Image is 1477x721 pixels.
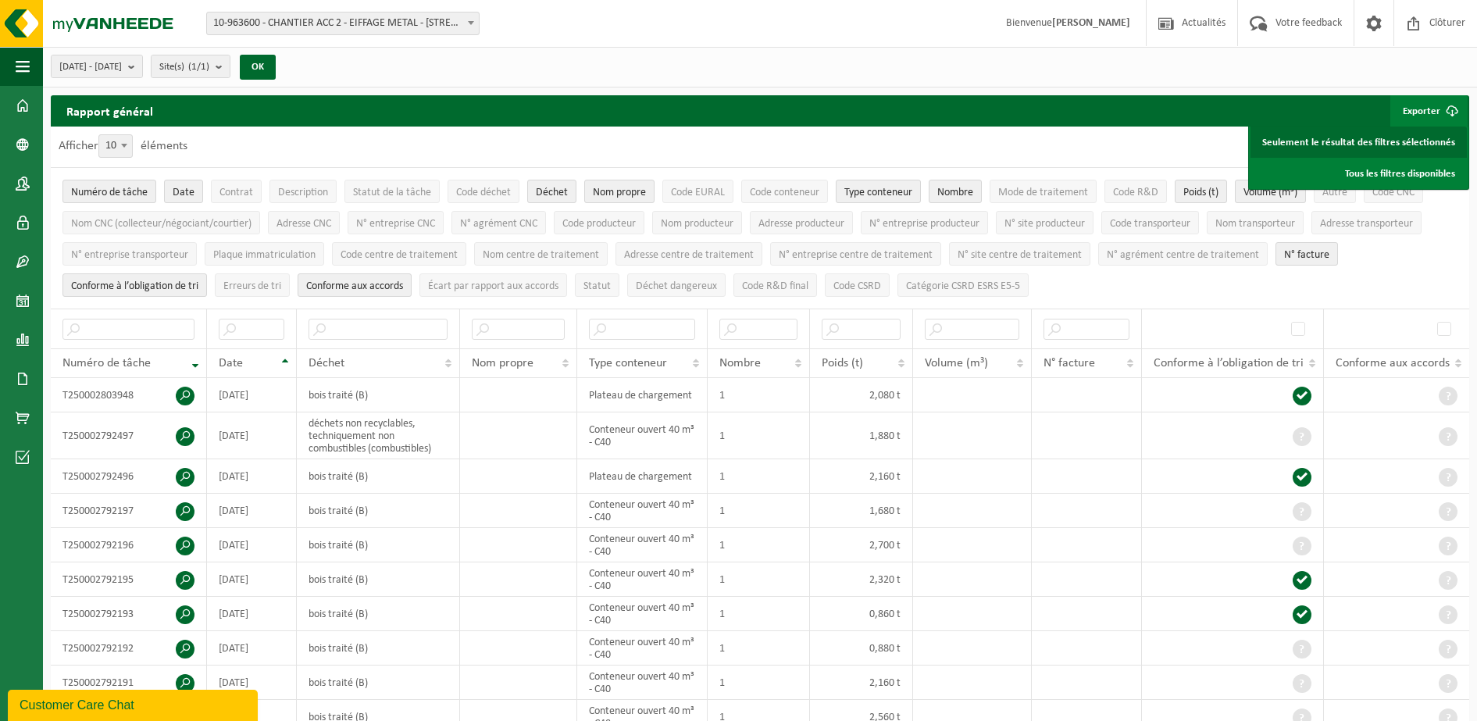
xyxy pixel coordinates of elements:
[708,562,811,597] td: 1
[593,187,646,198] span: Nom propre
[297,459,460,494] td: bois traité (B)
[151,55,230,78] button: Site(s)(1/1)
[1154,357,1304,369] span: Conforme à l’obligation de tri
[428,280,558,292] span: Écart par rapport aux accords
[708,459,811,494] td: 1
[615,242,762,266] button: Adresse centre de traitementAdresse centre de traitement: Activate to sort
[297,412,460,459] td: déchets non recyclables, techniquement non combustibles (combustibles)
[577,666,707,700] td: Conteneur ouvert 40 m³ - C40
[1311,211,1422,234] button: Adresse transporteurAdresse transporteur: Activate to sort
[62,211,260,234] button: Nom CNC (collecteur/négociant/courtier)Nom CNC (collecteur/négociant/courtier): Activate to sort
[577,494,707,528] td: Conteneur ouvert 40 m³ - C40
[51,666,207,700] td: T250002792191
[810,494,913,528] td: 1,680 t
[990,180,1097,203] button: Mode de traitementMode de traitement: Activate to sort
[1235,180,1306,203] button: Volume (m³)Volume (m³): Activate to sort
[825,273,890,297] button: Code CSRDCode CSRD: Activate to sort
[297,597,460,631] td: bois traité (B)
[51,378,207,412] td: T250002803948
[159,55,209,79] span: Site(s)
[624,249,754,261] span: Adresse centre de traitement
[207,562,297,597] td: [DATE]
[1107,249,1259,261] span: N° agrément centre de traitement
[297,562,460,597] td: bois traité (B)
[269,180,337,203] button: DescriptionDescription: Activate to sort
[1284,249,1329,261] span: N° facture
[554,211,644,234] button: Code producteurCode producteur: Activate to sort
[1390,95,1468,127] button: Exporter
[1364,180,1423,203] button: Code CNCCode CNC: Activate to sort
[451,211,546,234] button: N° agrément CNCN° agrément CNC: Activate to sort
[708,528,811,562] td: 1
[1314,180,1356,203] button: AutreAutre: Activate to sort
[897,273,1029,297] button: Catégorie CSRD ESRS E5-5Catégorie CSRD ESRS E5-5: Activate to sort
[278,187,328,198] span: Description
[297,528,460,562] td: bois traité (B)
[297,494,460,528] td: bois traité (B)
[223,280,281,292] span: Erreurs de tri
[62,242,197,266] button: N° entreprise transporteurN° entreprise transporteur: Activate to sort
[741,180,828,203] button: Code conteneurCode conteneur: Activate to sort
[636,280,717,292] span: Déchet dangereux
[1175,180,1227,203] button: Poids (t)Poids (t): Activate to sort
[779,249,933,261] span: N° entreprise centre de traitement
[356,218,435,230] span: N° entreprise CNC
[344,180,440,203] button: Statut de la tâcheStatut de la tâche: Activate to sort
[62,273,207,297] button: Conforme à l’obligation de tri : Activate to sort
[472,357,533,369] span: Nom propre
[332,242,466,266] button: Code centre de traitementCode centre de traitement: Activate to sort
[1104,180,1167,203] button: Code R&DCode R&amp;D: Activate to sort
[240,55,276,80] button: OK
[1044,357,1095,369] span: N° facture
[1372,187,1415,198] span: Code CNC
[708,666,811,700] td: 1
[59,55,122,79] span: [DATE] - [DATE]
[719,357,761,369] span: Nombre
[268,211,340,234] button: Adresse CNCAdresse CNC: Activate to sort
[51,55,143,78] button: [DATE] - [DATE]
[929,180,982,203] button: NombreNombre: Activate to sort
[207,412,297,459] td: [DATE]
[770,242,941,266] button: N° entreprise centre de traitementN° entreprise centre de traitement: Activate to sort
[353,187,431,198] span: Statut de la tâche
[51,631,207,666] td: T250002792192
[51,494,207,528] td: T250002792197
[1113,187,1158,198] span: Code R&D
[661,218,733,230] span: Nom producteur
[419,273,567,297] button: Écart par rapport aux accordsÉcart par rapport aux accords: Activate to sort
[71,280,198,292] span: Conforme à l’obligation de tri
[708,494,811,528] td: 1
[215,273,290,297] button: Erreurs de triErreurs de tri: Activate to sort
[483,249,599,261] span: Nom centre de traitement
[758,218,844,230] span: Adresse producteur
[98,134,133,158] span: 10
[708,378,811,412] td: 1
[1098,242,1268,266] button: N° agrément centre de traitementN° agrément centre de traitement: Activate to sort
[297,666,460,700] td: bois traité (B)
[205,242,324,266] button: Plaque immatriculationPlaque immatriculation: Activate to sort
[460,218,537,230] span: N° agrément CNC
[1275,242,1338,266] button: N° factureN° facture: Activate to sort
[99,135,132,157] span: 10
[1322,187,1347,198] span: Autre
[844,187,912,198] span: Type conteneur
[207,597,297,631] td: [DATE]
[207,631,297,666] td: [DATE]
[562,218,636,230] span: Code producteur
[62,180,156,203] button: Numéro de tâcheNuméro de tâche: Activate to remove sorting
[536,187,568,198] span: Déchet
[810,412,913,459] td: 1,880 t
[276,218,331,230] span: Adresse CNC
[589,357,667,369] span: Type conteneur
[298,273,412,297] button: Conforme aux accords : Activate to sort
[51,562,207,597] td: T250002792195
[348,211,444,234] button: N° entreprise CNCN° entreprise CNC: Activate to sort
[173,187,194,198] span: Date
[708,631,811,666] td: 1
[341,249,458,261] span: Code centre de traitement
[1243,187,1297,198] span: Volume (m³)
[1336,357,1450,369] span: Conforme aux accords
[1004,218,1085,230] span: N° site producteur
[219,187,253,198] span: Contrat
